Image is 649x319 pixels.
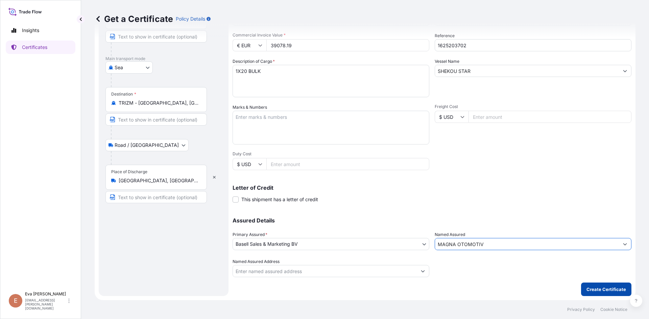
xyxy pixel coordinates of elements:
input: Named Assured Address [233,265,417,277]
label: Named Assured Address [233,258,280,265]
p: [EMAIL_ADDRESS][PERSON_NAME][DOMAIN_NAME] [25,298,67,310]
p: Letter of Credit [233,185,631,190]
p: Eva [PERSON_NAME] [25,291,67,297]
p: Certificates [22,44,47,51]
a: Insights [6,24,75,37]
button: Select transport [105,61,153,74]
p: Create Certificate [586,286,626,293]
span: Sea [115,64,123,71]
span: Road / [GEOGRAPHIC_DATA] [115,142,179,149]
p: Get a Certificate [95,14,173,24]
button: Select transport [105,139,189,151]
label: Named Assured [435,231,465,238]
label: Vessel Name [435,58,459,65]
input: Type to search vessel name or IMO [435,65,619,77]
input: Enter booking reference [435,39,631,51]
span: Duty Cost [233,151,429,157]
input: Assured Name [435,238,619,250]
span: Basell Sales & Marketing BV [236,241,298,247]
a: Cookie Notice [600,307,627,312]
button: Basell Sales & Marketing BV [233,238,429,250]
input: Destination [119,100,198,106]
input: Text to appear on certificate [105,191,207,203]
span: This shipment has a letter of credit [241,196,318,203]
p: Policy Details [176,16,205,22]
input: Place of Discharge [119,177,198,184]
button: Show suggestions [417,265,429,277]
div: Destination [111,91,136,97]
div: Place of Discharge [111,169,147,175]
label: Marks & Numbers [233,104,267,111]
p: Insights [22,27,39,34]
span: Primary Assured [233,231,267,238]
input: Enter amount [468,111,631,123]
label: Description of Cargo [233,58,275,65]
a: Certificates [6,41,75,54]
input: Enter amount [266,39,429,51]
button: Create Certificate [581,283,631,296]
a: Privacy Policy [567,307,595,312]
input: Enter amount [266,158,429,170]
p: Assured Details [233,218,631,223]
span: E [14,297,18,304]
button: Show suggestions [619,238,631,250]
p: Main transport mode [105,56,222,61]
input: Text to appear on certificate [105,113,207,126]
span: Freight Cost [435,104,631,109]
button: Show suggestions [619,65,631,77]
